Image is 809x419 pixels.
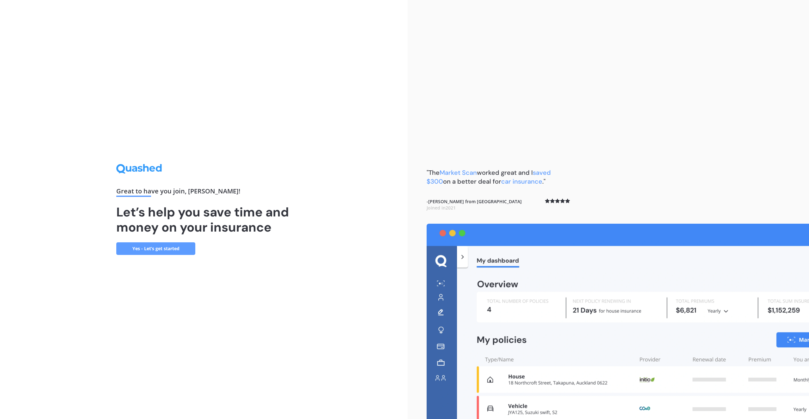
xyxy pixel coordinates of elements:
div: Great to have you join , [PERSON_NAME] ! [116,188,291,197]
a: Yes - Let’s get started [116,242,195,255]
span: Joined in 2021 [427,205,456,211]
span: Market Scan [440,168,477,177]
span: car insurance [501,177,542,186]
span: saved $300 [427,168,551,186]
h1: Let’s help you save time and money on your insurance [116,204,291,235]
b: "The worked great and I on a better deal for ." [427,168,551,186]
img: dashboard.webp [427,224,809,419]
b: - [PERSON_NAME] from [GEOGRAPHIC_DATA] [427,198,522,211]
